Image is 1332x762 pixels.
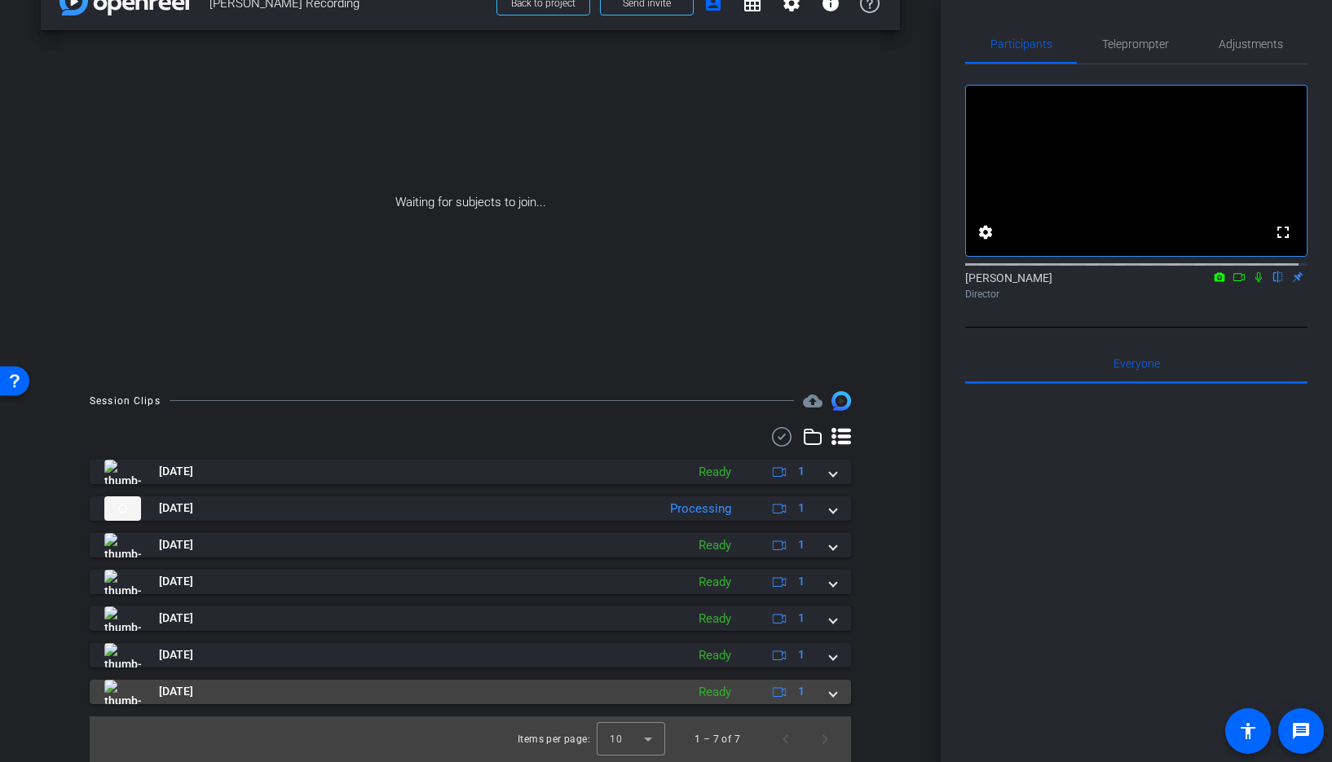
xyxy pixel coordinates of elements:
span: Teleprompter [1102,38,1169,50]
mat-expansion-panel-header: thumb-nail[DATE]Ready1 [90,680,851,704]
mat-expansion-panel-header: thumb-nail[DATE]Ready1 [90,533,851,557]
div: Waiting for subjects to join... [41,30,900,375]
mat-icon: flip [1268,269,1288,284]
span: 1 [798,500,805,517]
img: thumb-nail [104,643,141,667]
span: 1 [798,646,805,663]
span: Destinations for your clips [803,391,823,411]
span: [DATE] [159,500,193,517]
mat-icon: settings [976,222,995,242]
div: 1 – 7 of 7 [695,731,740,747]
mat-icon: fullscreen [1273,222,1293,242]
span: 1 [798,536,805,553]
img: thumb-nail [104,533,141,557]
img: Session clips [831,391,851,411]
span: 1 [798,463,805,480]
img: thumb-nail [104,460,141,484]
img: thumb-nail [104,680,141,704]
span: [DATE] [159,573,193,590]
span: Participants [990,38,1052,50]
img: thumb-nail [104,570,141,594]
mat-expansion-panel-header: thumb-nail[DATE]Ready1 [90,570,851,594]
span: 1 [798,610,805,627]
div: Director [965,287,1308,302]
div: Ready [690,646,739,665]
div: Ready [690,610,739,628]
mat-icon: accessibility [1238,721,1258,741]
span: [DATE] [159,646,193,663]
span: [DATE] [159,463,193,480]
span: [DATE] [159,536,193,553]
button: Next page [805,720,845,759]
div: Processing [662,500,739,518]
mat-expansion-panel-header: thumb-nail[DATE]Ready1 [90,643,851,667]
div: [PERSON_NAME] [965,270,1308,302]
span: [DATE] [159,610,193,627]
img: thumb-nail [104,606,141,631]
mat-expansion-panel-header: thumb-nail[DATE]Processing1 [90,496,851,521]
div: Session Clips [90,393,161,409]
button: Previous page [766,720,805,759]
div: Ready [690,463,739,482]
span: 1 [798,683,805,700]
div: Ready [690,683,739,702]
mat-icon: message [1291,721,1311,741]
span: [DATE] [159,683,193,700]
span: 1 [798,573,805,590]
div: Ready [690,536,739,555]
div: Items per page: [518,731,590,747]
mat-expansion-panel-header: thumb-nail[DATE]Ready1 [90,460,851,484]
img: thumb-nail [104,496,141,521]
div: Ready [690,573,739,592]
span: Adjustments [1219,38,1283,50]
span: Everyone [1114,358,1160,369]
mat-expansion-panel-header: thumb-nail[DATE]Ready1 [90,606,851,631]
mat-icon: cloud_upload [803,391,823,411]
